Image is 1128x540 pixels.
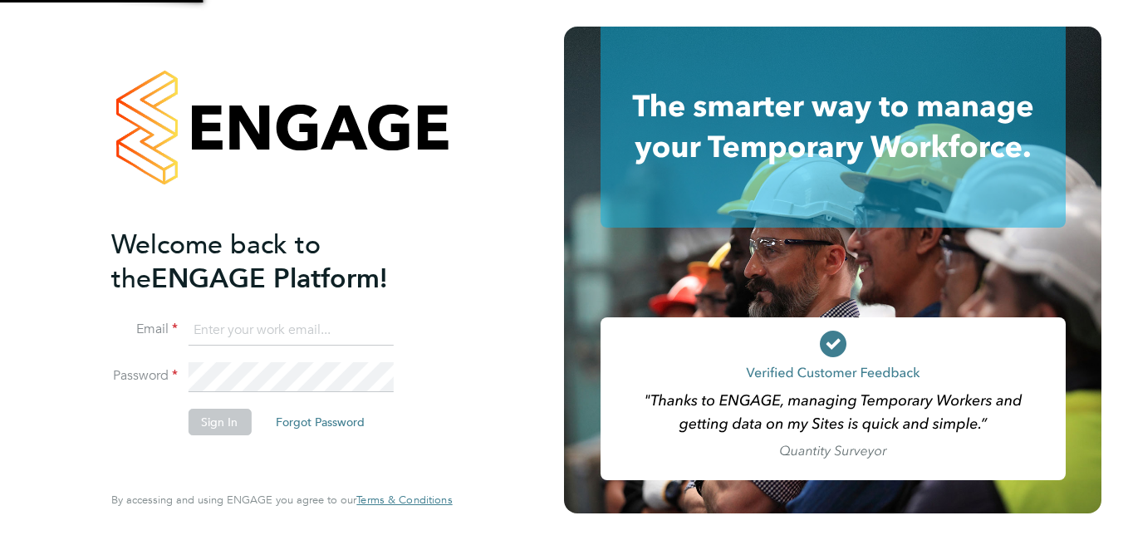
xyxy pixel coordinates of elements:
span: By accessing and using ENGAGE you agree to our [111,493,452,507]
input: Enter your work email... [188,316,393,346]
span: Welcome back to the [111,228,321,295]
h2: ENGAGE Platform! [111,228,435,296]
label: Email [111,321,178,338]
label: Password [111,367,178,385]
a: Terms & Conditions [356,493,452,507]
button: Forgot Password [262,409,378,435]
button: Sign In [188,409,251,435]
